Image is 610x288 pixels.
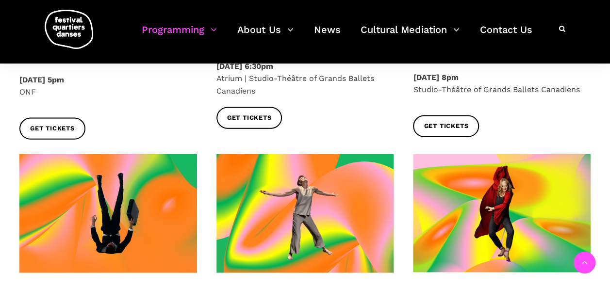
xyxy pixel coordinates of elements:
a: Get tickets [216,107,282,129]
strong: [DATE] 8pm [413,73,458,82]
a: Programming [142,21,217,50]
img: logo-fqd-med [45,10,93,49]
strong: [DATE] 6:30pm [216,62,273,71]
a: Cultural Mediation [361,21,460,50]
a: Get tickets [413,115,479,137]
p: ONF [19,74,197,98]
span: Get tickets [227,113,272,123]
span: Get tickets [424,121,468,131]
p: Studio-Théâtre of Grands Ballets Canadiens [413,71,591,96]
a: Get tickets [19,118,85,140]
a: About Us [237,21,294,50]
a: Contact Us [480,21,532,50]
span: Get tickets [30,124,75,134]
a: News [314,21,341,50]
strong: [DATE] 5pm [19,75,64,84]
p: Atrium | Studio-Théâtre of Grands Ballets Canadiens [216,60,394,97]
